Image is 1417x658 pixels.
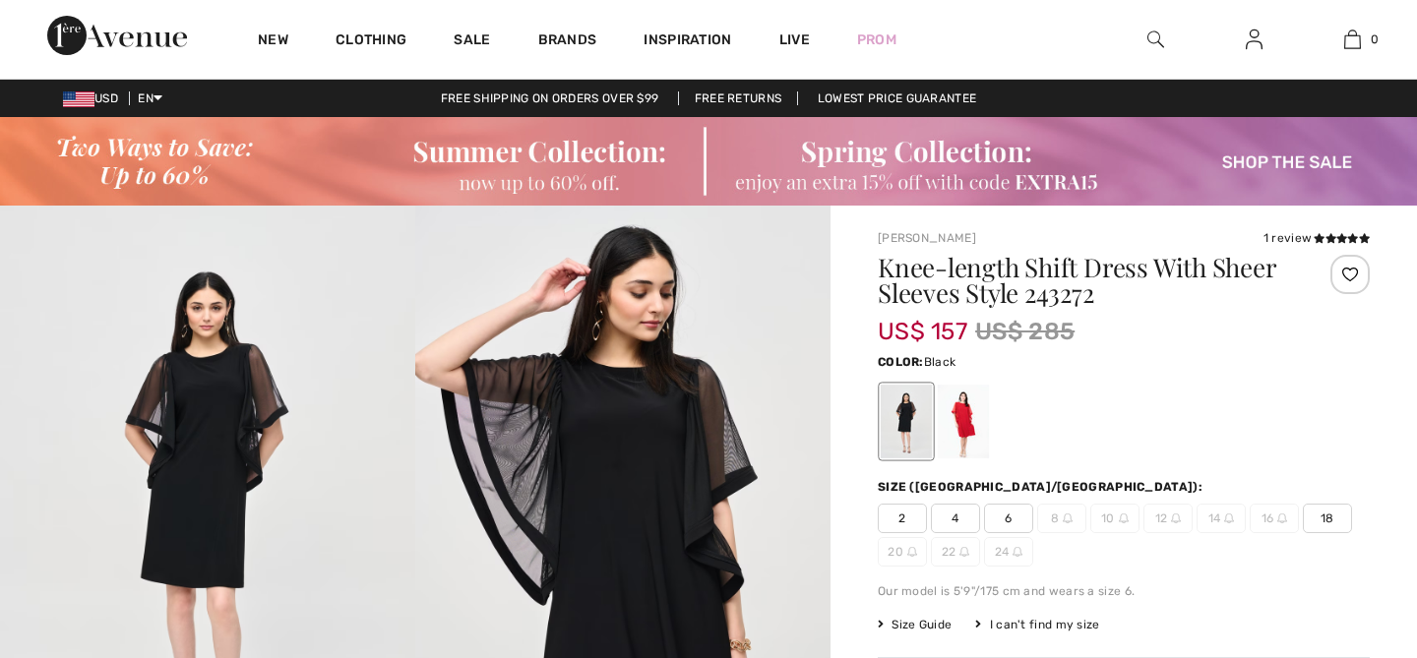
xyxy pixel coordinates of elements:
[1250,504,1299,533] span: 16
[1147,28,1164,51] img: search the website
[878,478,1206,496] div: Size ([GEOGRAPHIC_DATA]/[GEOGRAPHIC_DATA]):
[47,16,187,55] img: 1ère Avenue
[63,91,94,107] img: US Dollar
[878,616,952,633] span: Size Guide
[678,91,799,105] a: Free Returns
[857,30,896,50] a: Prom
[878,255,1288,306] h1: Knee-length Shift Dress With Sheer Sleeves Style 243272
[425,91,675,105] a: Free shipping on orders over $99
[63,91,126,105] span: USD
[1197,504,1246,533] span: 14
[644,31,731,52] span: Inspiration
[1246,28,1263,51] img: My Info
[1090,504,1140,533] span: 10
[1371,30,1379,48] span: 0
[1013,547,1022,557] img: ring-m.svg
[931,537,980,567] span: 22
[1119,513,1129,523] img: ring-m.svg
[538,31,597,52] a: Brands
[1344,28,1361,51] img: My Bag
[1230,28,1278,52] a: Sign In
[1303,504,1352,533] span: 18
[959,547,969,557] img: ring-m.svg
[984,537,1033,567] span: 24
[881,385,932,458] div: Black
[984,504,1033,533] span: 6
[975,314,1075,349] span: US$ 285
[454,31,490,52] a: Sale
[878,537,927,567] span: 20
[907,547,917,557] img: ring-m.svg
[138,91,162,105] span: EN
[924,355,956,369] span: Black
[975,616,1099,633] div: I can't find my size
[1263,229,1370,247] div: 1 review
[931,504,980,533] span: 4
[878,298,967,345] span: US$ 157
[878,355,924,369] span: Color:
[1037,504,1086,533] span: 8
[336,31,406,52] a: Clothing
[1304,28,1400,51] a: 0
[779,30,810,50] a: Live
[878,582,1370,600] div: Our model is 5'9"/175 cm and wears a size 6.
[938,385,989,458] div: Lipstick Red 173
[802,91,993,105] a: Lowest Price Guarantee
[878,504,927,533] span: 2
[878,231,976,245] a: [PERSON_NAME]
[1063,513,1073,523] img: ring-m.svg
[1143,504,1193,533] span: 12
[258,31,288,52] a: New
